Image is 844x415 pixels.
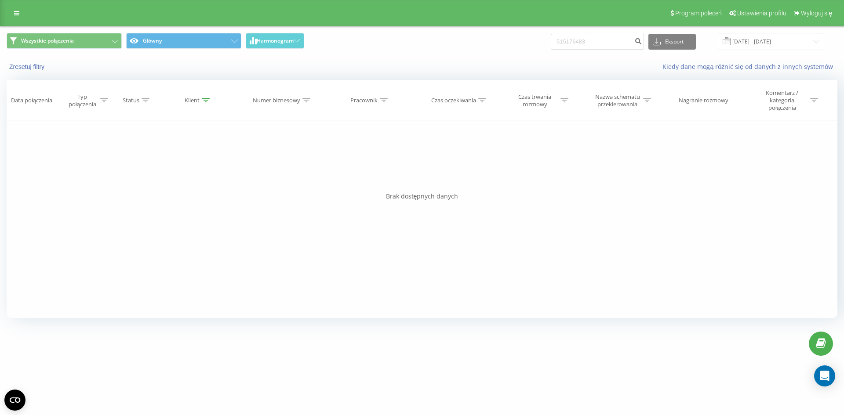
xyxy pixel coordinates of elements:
button: Zresetuj filtry [7,63,49,71]
span: Wszystkie połączenia [21,37,74,44]
button: Wszystkie połączenia [7,33,122,49]
span: Harmonogram [257,38,294,44]
span: Ustawienia profilu [737,10,786,17]
div: Status [123,97,139,104]
div: Czas oczekiwania [431,97,476,104]
div: Komentarz / kategoria połączenia [757,89,808,112]
span: Program poleceń [675,10,722,17]
div: Klient [185,97,200,104]
div: Brak dostępnych danych [7,192,837,201]
div: Nazwa schematu przekierowania [594,93,641,108]
div: Pracownik [350,97,378,104]
div: Typ połączenia [66,93,98,108]
div: Numer biznesowy [253,97,300,104]
a: Kiedy dane mogą różnić się od danych z innych systemów [662,62,837,71]
div: Czas trwania rozmowy [511,93,558,108]
span: Wyloguj się [801,10,832,17]
button: Eksport [648,34,696,50]
button: Harmonogram [246,33,304,49]
input: Wyszukiwanie według numeru [551,34,644,50]
div: Open Intercom Messenger [814,365,835,386]
div: Nagranie rozmowy [679,97,728,104]
div: Data połączenia [11,97,52,104]
button: Open CMP widget [4,390,25,411]
button: Główny [126,33,241,49]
